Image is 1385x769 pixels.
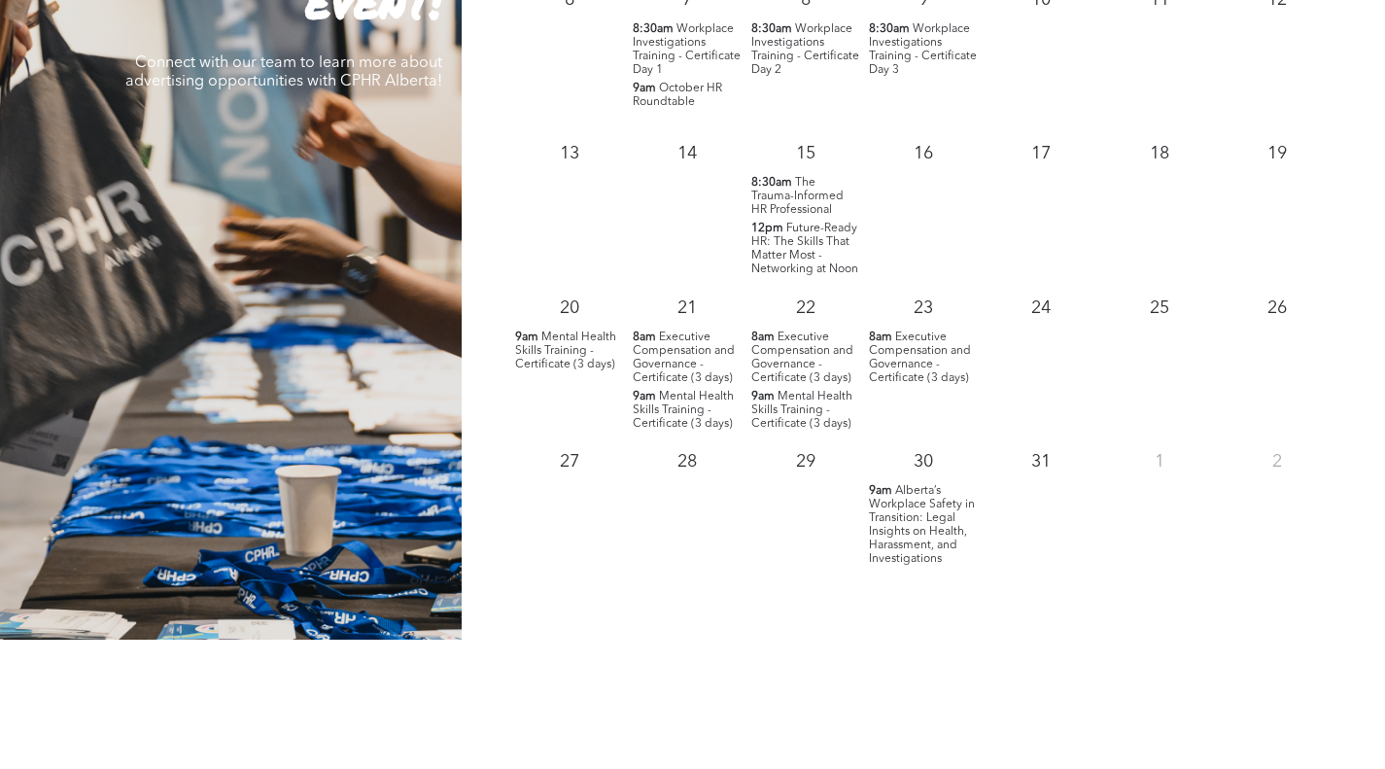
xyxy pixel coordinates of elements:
[1260,444,1295,479] p: 2
[633,331,656,344] span: 8am
[906,444,941,479] p: 30
[633,391,734,430] span: Mental Health Skills Training - Certificate (3 days)
[869,22,910,36] span: 8:30am
[633,23,741,76] span: Workplace Investigations Training - Certificate Day 1
[1260,136,1295,171] p: 19
[751,222,783,235] span: 12pm
[751,23,859,76] span: Workplace Investigations Training - Certificate Day 2
[788,291,823,326] p: 22
[751,223,858,275] span: Future-Ready HR: The Skills That Matter Most - Networking at Noon
[751,177,844,216] span: The Trauma-Informed HR Professional
[670,444,705,479] p: 28
[633,22,674,36] span: 8:30am
[751,22,792,36] span: 8:30am
[633,390,656,403] span: 9am
[633,82,656,95] span: 9am
[906,291,941,326] p: 23
[906,136,941,171] p: 16
[1142,291,1177,326] p: 25
[633,83,722,108] span: October HR Roundtable
[552,136,587,171] p: 13
[788,444,823,479] p: 29
[869,484,892,498] span: 9am
[788,136,823,171] p: 15
[869,23,977,76] span: Workplace Investigations Training - Certificate Day 3
[751,331,775,344] span: 8am
[751,332,853,384] span: Executive Compensation and Governance - Certificate (3 days)
[552,444,587,479] p: 27
[1023,444,1058,479] p: 31
[1023,136,1058,171] p: 17
[869,331,892,344] span: 8am
[552,291,587,326] p: 20
[515,332,616,370] span: Mental Health Skills Training - Certificate (3 days)
[751,390,775,403] span: 9am
[869,332,971,384] span: Executive Compensation and Governance - Certificate (3 days)
[1023,291,1058,326] p: 24
[1260,291,1295,326] p: 26
[670,291,705,326] p: 21
[515,331,538,344] span: 9am
[670,136,705,171] p: 14
[1142,444,1177,479] p: 1
[1142,136,1177,171] p: 18
[869,485,975,565] span: Alberta’s Workplace Safety in Transition: Legal Insights on Health, Harassment, and Investigations
[125,55,442,89] span: Connect with our team to learn more about advertising opportunities with CPHR Alberta!
[633,332,735,384] span: Executive Compensation and Governance - Certificate (3 days)
[751,176,792,190] span: 8:30am
[751,391,852,430] span: Mental Health Skills Training - Certificate (3 days)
